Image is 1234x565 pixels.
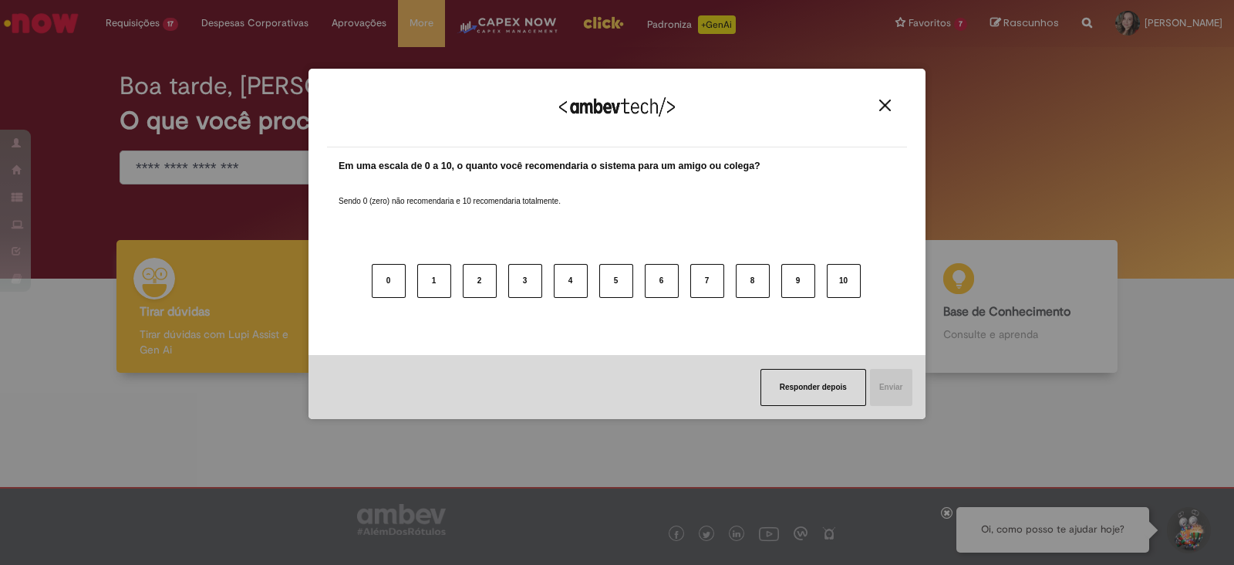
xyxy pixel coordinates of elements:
button: 5 [599,264,633,298]
label: Sendo 0 (zero) não recomendaria e 10 recomendaria totalmente. [339,178,561,207]
button: 6 [645,264,679,298]
button: 2 [463,264,497,298]
button: 3 [508,264,542,298]
label: Em uma escala de 0 a 10, o quanto você recomendaria o sistema para um amigo ou colega? [339,159,760,174]
button: 7 [690,264,724,298]
img: Close [879,100,891,111]
button: Responder depois [760,369,866,406]
button: 10 [827,264,861,298]
button: 0 [372,264,406,298]
img: Logo Ambevtech [559,97,675,117]
button: Close [875,99,895,112]
button: 4 [554,264,588,298]
button: 8 [736,264,770,298]
button: 9 [781,264,815,298]
button: 1 [417,264,451,298]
